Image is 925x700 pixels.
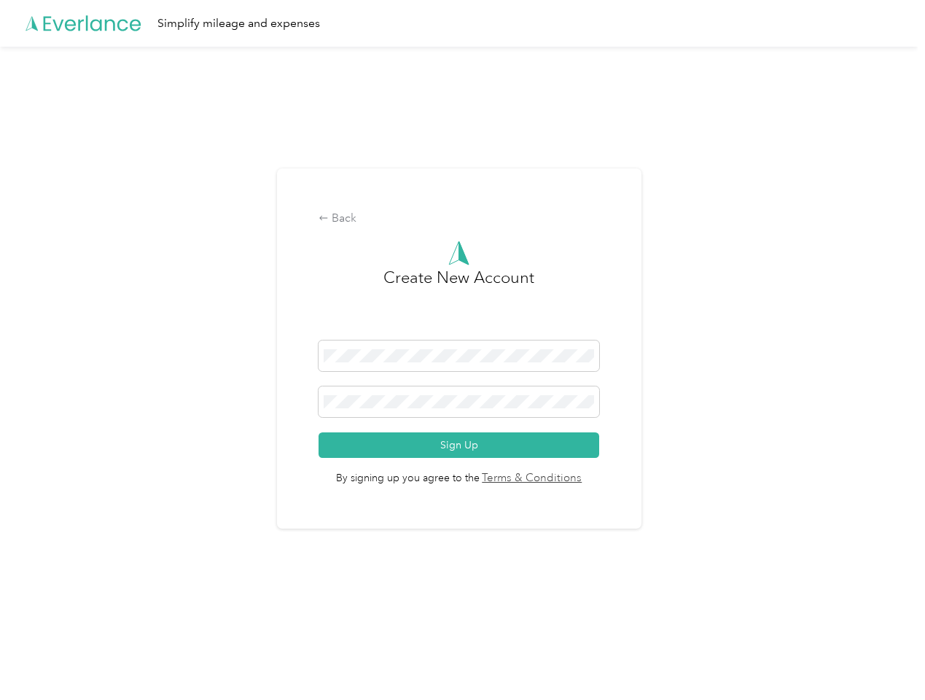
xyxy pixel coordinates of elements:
[383,265,534,341] h3: Create New Account
[480,470,582,487] a: Terms & Conditions
[157,15,320,33] div: Simplify mileage and expenses
[319,458,599,487] span: By signing up you agree to the
[319,432,599,458] button: Sign Up
[319,210,599,227] div: Back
